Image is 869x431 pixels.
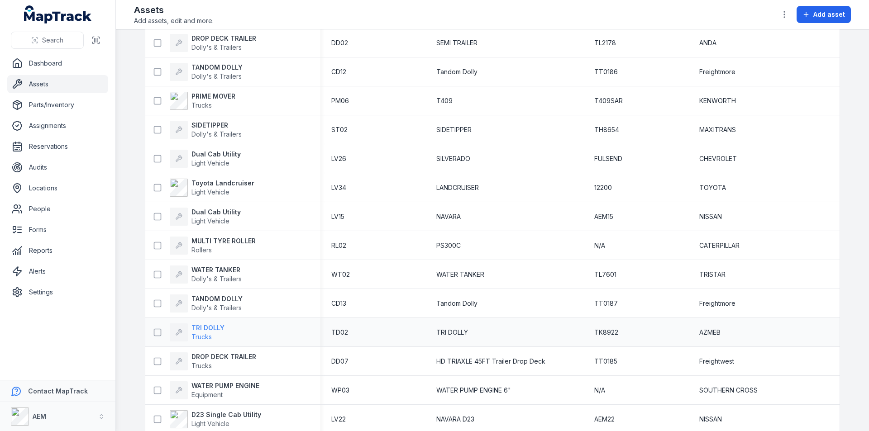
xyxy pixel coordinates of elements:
span: NISSAN [699,212,722,221]
span: WATER TANKER [436,270,484,279]
span: RL02 [331,241,346,250]
span: AZMEB [699,328,721,337]
span: SOUTHERN CROSS [699,386,758,395]
a: Alerts [7,262,108,280]
a: Toyota LandcruiserLight Vehicle [170,179,254,197]
a: Assignments [7,117,108,135]
span: PM06 [331,96,349,105]
strong: DROP DECK TRAILER [191,352,256,361]
a: Reservations [7,137,108,156]
span: FULSEND [594,154,622,163]
a: Parts/Inventory [7,96,108,114]
strong: WATER TANKER [191,265,242,275]
span: T409 [436,96,453,105]
a: MapTrack [24,5,92,24]
span: TT0187 [594,299,618,308]
span: N/A [594,386,605,395]
span: TOYOTA [699,183,726,192]
span: ST02 [331,125,348,134]
strong: SIDETIPPER [191,121,242,130]
span: WP03 [331,386,349,395]
span: KENWORTH [699,96,736,105]
h2: Assets [134,4,214,16]
strong: Dual Cab Utility [191,150,241,159]
span: MAXITRANS [699,125,736,134]
span: Trucks [191,362,212,369]
span: TH8654 [594,125,619,134]
a: Settings [7,283,108,301]
span: TT0186 [594,67,618,76]
a: Audits [7,158,108,176]
strong: Contact MapTrack [28,387,88,395]
span: Trucks [191,333,212,341]
span: Rollers [191,246,212,254]
a: TRI DOLLYTrucks [170,323,224,341]
span: NISSAN [699,415,722,424]
a: DROP DECK TRAILERDolly's & Trailers [170,34,256,52]
span: DD02 [331,38,348,47]
span: LV22 [331,415,346,424]
span: HD TRIAXLE 45FT Trailer Drop Deck [436,357,545,366]
strong: D23 Single Cab Utility [191,410,261,419]
span: LV34 [331,183,346,192]
a: Dual Cab UtilityLight Vehicle [170,150,241,168]
span: Dolly's & Trailers [191,304,242,312]
button: Add asset [797,6,851,23]
span: TL2178 [594,38,616,47]
span: Light Vehicle [191,188,229,196]
span: Freightwest [699,357,734,366]
strong: TANDOM DOLLY [191,63,243,72]
a: TANDOM DOLLYDolly's & Trailers [170,63,243,81]
span: Light Vehicle [191,159,229,167]
span: Freightmore [699,67,735,76]
span: TK8922 [594,328,618,337]
span: Light Vehicle [191,420,229,427]
span: Add asset [813,10,845,19]
span: Dolly's & Trailers [191,43,242,51]
a: WATER TANKERDolly's & Trailers [170,265,242,284]
strong: TANDOM DOLLY [191,294,243,303]
span: NAVARA [436,212,461,221]
span: Light Vehicle [191,217,229,225]
a: Assets [7,75,108,93]
span: Dolly's & Trailers [191,72,242,80]
strong: WATER PUMP ENGINE [191,381,259,390]
strong: Toyota Landcruiser [191,179,254,188]
a: PRIME MOVERTrucks [170,92,235,110]
strong: AEM [33,412,46,420]
span: NAVARA D23 [436,415,474,424]
span: CD13 [331,299,346,308]
span: Tandom Dolly [436,299,477,308]
span: LV26 [331,154,346,163]
span: SIDETIPPER [436,125,472,134]
span: LANDCRUISER [436,183,479,192]
span: 12200 [594,183,612,192]
a: WATER PUMP ENGINEEquipment [170,381,259,399]
span: Freightmore [699,299,735,308]
strong: DROP DECK TRAILER [191,34,256,43]
span: Trucks [191,101,212,109]
span: WATER PUMP ENGINE 6" [436,386,511,395]
a: DROP DECK TRAILERTrucks [170,352,256,370]
span: TRI DOLLY [436,328,468,337]
span: CHEVROLET [699,154,737,163]
a: Reports [7,242,108,260]
strong: MULTI TYRE ROLLER [191,237,256,246]
span: LV15 [331,212,344,221]
span: CATERPILLAR [699,241,740,250]
span: Dolly's & Trailers [191,275,242,283]
button: Search [11,32,84,49]
a: Dual Cab UtilityLight Vehicle [170,208,241,226]
span: SILVERADO [436,154,470,163]
span: AEM15 [594,212,613,221]
span: TT0185 [594,357,617,366]
span: Tandom Dolly [436,67,477,76]
strong: PRIME MOVER [191,92,235,101]
span: TD02 [331,328,348,337]
span: PS300C [436,241,461,250]
a: SIDETIPPERDolly's & Trailers [170,121,242,139]
a: D23 Single Cab UtilityLight Vehicle [170,410,261,428]
a: MULTI TYRE ROLLERRollers [170,237,256,255]
strong: TRI DOLLY [191,323,224,332]
span: ANDA [699,38,716,47]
